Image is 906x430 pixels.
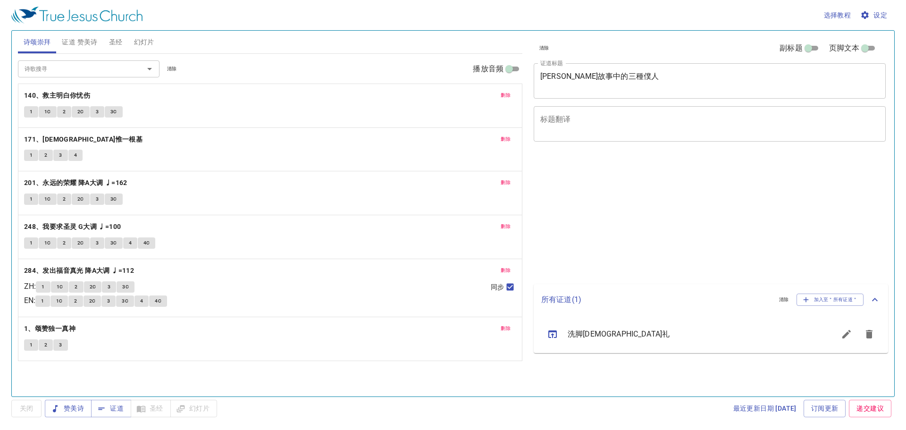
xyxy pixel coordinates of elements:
img: True Jesus Church [11,7,143,24]
button: 3 [90,194,104,205]
span: 2C [77,239,84,247]
span: 4C [143,239,150,247]
span: 证道 [99,403,124,414]
button: 4C [149,295,167,307]
span: 订阅更新 [811,403,839,414]
span: 4 [129,239,132,247]
button: 2 [39,150,53,161]
span: 幻灯片 [134,36,154,48]
button: 2 [57,237,71,249]
span: 1C [56,297,63,305]
span: 设定 [862,9,887,21]
button: 4 [123,237,137,249]
textarea: [PERSON_NAME]故事中的三種僕人 [540,72,879,90]
button: 清除 [161,63,183,75]
span: 2 [63,195,66,203]
button: 2 [57,194,71,205]
button: 3 [90,237,104,249]
span: 1C [44,239,51,247]
button: 3 [90,106,104,118]
button: 3 [101,295,116,307]
span: 3 [108,283,110,291]
span: 加入至＂所有证道＂ [803,295,858,304]
span: 3 [96,239,99,247]
span: 2C [90,283,96,291]
div: 所有证道(1)清除加入至＂所有证道＂ [534,284,888,315]
span: 2 [63,108,66,116]
p: ZH : [24,281,36,292]
span: 4C [155,297,161,305]
span: 2C [77,108,84,116]
span: 证道 赞美诗 [62,36,97,48]
span: 删除 [501,91,511,100]
span: 3 [59,341,62,349]
button: 171、[DEMOGRAPHIC_DATA]惟一根基 [24,134,144,145]
button: 删除 [495,90,516,101]
button: 2 [69,281,83,293]
span: 1 [41,297,44,305]
span: 3 [96,108,99,116]
span: 2C [77,195,84,203]
span: 1C [44,108,51,116]
span: 删除 [501,222,511,231]
span: 3C [110,108,117,116]
button: 1C [51,281,69,293]
span: 副标题 [780,42,802,54]
span: 删除 [501,178,511,187]
button: 4 [134,295,149,307]
span: 1 [42,283,44,291]
p: 所有证道 ( 1 ) [541,294,772,305]
span: 4 [74,151,77,160]
span: 3 [96,195,99,203]
span: 3C [122,283,129,291]
span: 4 [140,297,143,305]
button: 3 [102,281,116,293]
button: 1C [39,106,57,118]
span: 页脚文本 [829,42,860,54]
span: 1 [30,239,33,247]
button: 3C [105,106,123,118]
span: 诗颂崇拜 [24,36,51,48]
b: 171、[DEMOGRAPHIC_DATA]惟一根基 [24,134,143,145]
span: 2 [44,341,47,349]
button: 删除 [495,177,516,188]
button: 1C [39,194,57,205]
span: 删除 [501,266,511,275]
span: 3 [107,297,110,305]
span: 递交建议 [856,403,884,414]
span: 3C [122,297,128,305]
button: 3C [117,281,134,293]
button: 1 [35,295,50,307]
button: 设定 [858,7,891,24]
button: 1 [24,194,38,205]
button: 1 [24,150,38,161]
span: 清除 [167,65,177,73]
span: 2 [74,297,77,305]
button: 2 [39,339,53,351]
span: 2C [89,297,96,305]
span: 1 [30,341,33,349]
span: 选择教程 [824,9,851,21]
button: 1C [50,295,68,307]
button: 1 [24,106,38,118]
button: 删除 [495,323,516,334]
button: 4 [68,150,83,161]
b: 140、救主明白你忧伤 [24,90,90,101]
span: 删除 [501,324,511,333]
span: 3 [59,151,62,160]
span: 删除 [501,135,511,143]
iframe: from-child [530,152,816,280]
a: 订阅更新 [804,400,846,417]
span: 播放音频 [473,63,503,75]
button: 1 [24,339,38,351]
span: 2 [44,151,47,160]
span: 圣经 [109,36,123,48]
b: 248、我要求圣灵 G大调 ♩=100 [24,221,121,233]
button: 删除 [495,134,516,145]
span: 2 [63,239,66,247]
button: 加入至＂所有证道＂ [797,294,864,306]
button: 1C [39,237,57,249]
button: 1、颂赞独一真神 [24,323,77,335]
button: 3C [116,295,134,307]
b: 201、永远的荣耀 降A大调 ♩=162 [24,177,127,189]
